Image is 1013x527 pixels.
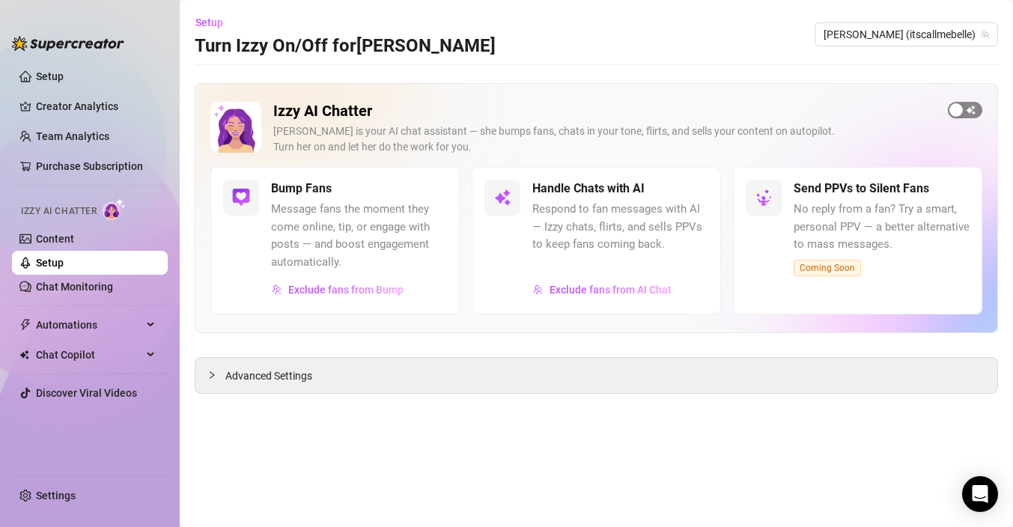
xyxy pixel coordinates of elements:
[981,30,990,39] span: team
[755,189,773,207] img: svg%3e
[195,34,496,58] h3: Turn Izzy On/Off for [PERSON_NAME]
[36,257,64,269] a: Setup
[19,319,31,331] span: thunderbolt
[794,260,861,276] span: Coming Soon
[36,490,76,502] a: Settings
[36,387,137,399] a: Discover Viral Videos
[493,189,511,207] img: svg%3e
[225,368,312,384] span: Advanced Settings
[272,284,282,295] img: svg%3e
[273,102,936,121] h2: Izzy AI Chatter
[19,350,29,360] img: Chat Copilot
[36,70,64,82] a: Setup
[36,343,142,367] span: Chat Copilot
[532,201,708,254] span: Respond to fan messages with AI — Izzy chats, flirts, and sells PPVs to keep fans coming back.
[195,16,223,28] span: Setup
[207,371,216,380] span: collapsed
[794,180,929,198] h5: Send PPVs to Silent Fans
[207,367,225,383] div: collapsed
[12,36,124,51] img: logo-BBDzfeDw.svg
[36,130,109,142] a: Team Analytics
[550,284,672,296] span: Exclude fans from AI Chat
[533,284,544,295] img: svg%3e
[532,180,645,198] h5: Handle Chats with AI
[36,313,142,337] span: Automations
[288,284,404,296] span: Exclude fans from Bump
[195,10,235,34] button: Setup
[210,102,261,153] img: Izzy AI Chatter
[36,160,143,172] a: Purchase Subscription
[103,198,126,220] img: AI Chatter
[271,201,447,271] span: Message fans the moment they come online, tip, or engage with posts — and boost engagement automa...
[794,201,970,254] span: No reply from a fan? Try a smart, personal PPV — a better alternative to mass messages.
[962,476,998,512] div: Open Intercom Messenger
[36,281,113,293] a: Chat Monitoring
[21,204,97,219] span: Izzy AI Chatter
[532,278,672,302] button: Exclude fans from AI Chat
[36,233,74,245] a: Content
[232,189,250,207] img: svg%3e
[273,124,936,155] div: [PERSON_NAME] is your AI chat assistant — she bumps fans, chats in your tone, flirts, and sells y...
[271,180,332,198] h5: Bump Fans
[36,94,156,118] a: Creator Analytics
[271,278,404,302] button: Exclude fans from Bump
[824,23,989,46] span: Isabella (itscallmebelle)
